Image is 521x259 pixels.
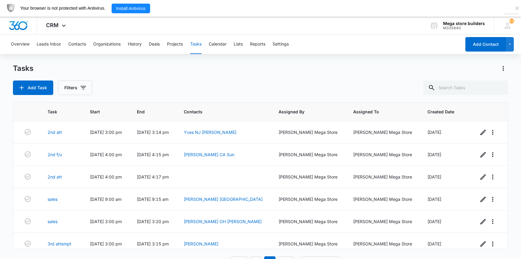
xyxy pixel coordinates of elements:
[353,151,413,158] div: [PERSON_NAME] Mega Store
[167,35,183,54] button: Projects
[137,174,169,179] span: [DATE] 4:17 pm
[184,241,218,246] a: [PERSON_NAME]
[184,130,236,135] a: Yves NJ [PERSON_NAME]
[48,129,62,135] a: 2nd att
[137,152,169,157] span: [DATE] 4:15 pm
[13,64,33,73] h1: Tasks
[423,81,508,95] input: Search Tasks
[427,130,441,135] span: [DATE]
[137,130,169,135] span: [DATE] 3:14 pm
[509,19,514,24] div: notifications count
[279,129,339,135] div: [PERSON_NAME] Mega Store
[279,151,339,158] div: [PERSON_NAME] Mega Store
[427,241,441,246] span: [DATE]
[234,35,243,54] button: Lists
[190,35,202,54] button: Tasks
[90,109,114,115] span: Start
[279,196,339,202] div: [PERSON_NAME] Mega Store
[427,197,441,202] span: [DATE]
[509,19,514,24] span: 51
[443,26,485,30] div: account id
[90,152,122,157] span: [DATE] 4:00 pm
[90,174,122,179] span: [DATE] 4:00 pm
[279,218,339,225] div: [PERSON_NAME] Mega Store
[427,219,441,224] span: [DATE]
[498,64,508,73] button: Actions
[137,109,161,115] span: End
[353,196,413,202] div: [PERSON_NAME] Mega Store
[58,81,92,95] button: Filters
[68,35,86,54] button: Contacts
[465,37,506,52] button: Add Contact
[46,22,59,28] span: CRM
[90,241,122,246] span: [DATE] 3:00 pm
[137,241,169,246] span: [DATE] 3:15 pm
[250,35,265,54] button: Reports
[37,17,76,34] div: CRM
[184,219,262,224] a: [PERSON_NAME] OH [PERSON_NAME]
[209,35,227,54] button: Calendar
[184,152,234,157] a: [PERSON_NAME] CA Sun
[11,35,29,54] button: Overview
[37,35,61,54] button: Leads Inbox
[273,35,289,54] button: Settings
[443,21,485,26] div: account name
[353,241,413,247] div: [PERSON_NAME] Mega Store
[48,241,71,247] a: 3rd attempt
[137,219,169,224] span: [DATE] 3:20 pm
[353,174,413,180] div: [PERSON_NAME] Mega Store
[90,219,122,224] span: [DATE] 3:00 pm
[279,109,330,115] span: Assigned By
[90,197,122,202] span: [DATE] 9:00 am
[90,130,122,135] span: [DATE] 3:00 pm
[353,218,413,225] div: [PERSON_NAME] Mega Store
[427,174,441,179] span: [DATE]
[137,197,168,202] span: [DATE] 9:15 am
[184,109,255,115] span: Contacts
[48,218,57,225] a: sales
[184,197,263,202] a: [PERSON_NAME] [GEOGRAPHIC_DATA]
[93,35,121,54] button: Organizations
[279,241,339,247] div: [PERSON_NAME] Mega Store
[48,109,67,115] span: Task
[48,174,62,180] a: 2nd att
[48,151,62,158] a: 2nd f/u
[353,129,413,135] div: [PERSON_NAME] Mega Store
[353,109,405,115] span: Assigned To
[48,196,57,202] a: sales
[279,174,339,180] div: [PERSON_NAME] Mega Store
[427,152,441,157] span: [DATE]
[494,17,521,34] div: notifications count
[149,35,160,54] button: Deals
[427,109,455,115] span: Created Date
[128,35,142,54] button: History
[13,81,53,95] button: Add Task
